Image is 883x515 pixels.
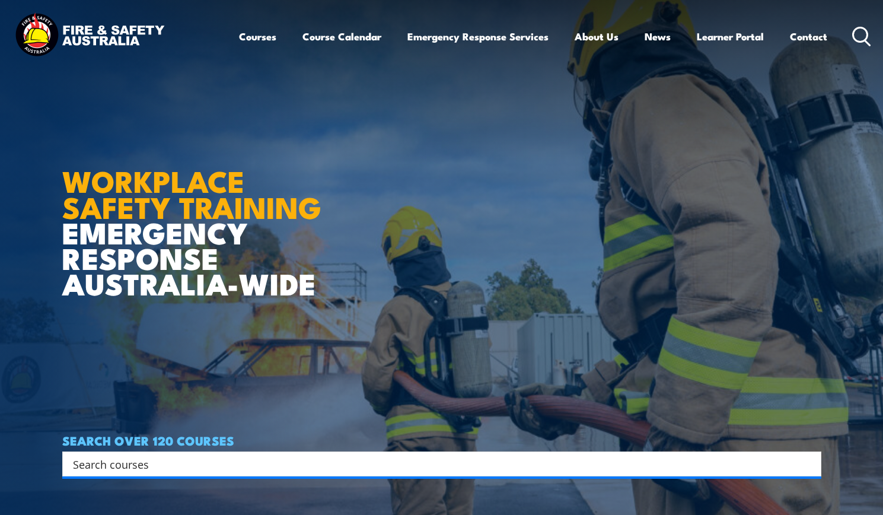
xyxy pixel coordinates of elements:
a: Emergency Response Services [407,21,549,52]
a: News [645,21,671,52]
a: Learner Portal [697,21,764,52]
button: Search magnifier button [801,456,817,472]
h4: SEARCH OVER 120 COURSES [62,434,821,447]
a: Contact [790,21,827,52]
a: Course Calendar [302,21,381,52]
h1: EMERGENCY RESPONSE AUSTRALIA-WIDE [62,138,352,295]
form: Search form [75,456,798,472]
a: About Us [575,21,619,52]
strong: WORKPLACE SAFETY TRAINING [62,157,321,228]
input: Search input [73,455,795,473]
a: Courses [239,21,276,52]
